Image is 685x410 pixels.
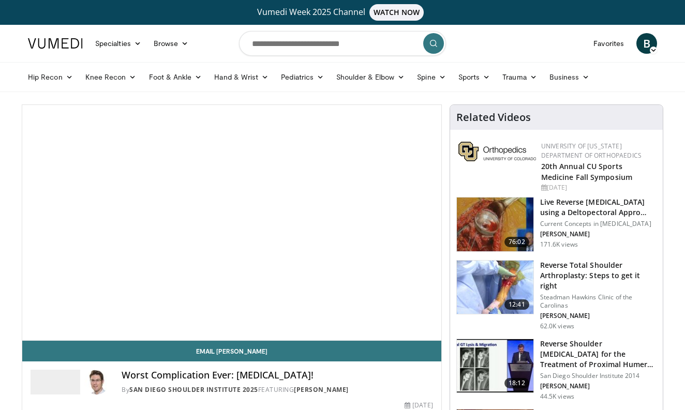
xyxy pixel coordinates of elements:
span: 76:02 [504,237,529,247]
p: 62.0K views [540,322,574,330]
span: 18:12 [504,378,529,388]
a: Foot & Ankle [143,67,209,87]
p: [PERSON_NAME] [540,312,657,320]
input: Search topics, interventions [239,31,446,56]
a: Business [543,67,596,87]
img: Q2xRg7exoPLTwO8X4xMDoxOjA4MTsiGN.150x105_q85_crop-smart_upscale.jpg [457,339,533,393]
p: 44.5K views [540,392,574,401]
span: WATCH NOW [369,4,424,21]
h3: Reverse Shoulder [MEDICAL_DATA] for the Treatment of Proximal Humeral … [540,339,657,370]
a: San Diego Shoulder Institute 2025 [129,385,258,394]
video-js: Video Player [22,105,441,341]
a: Vumedi Week 2025 ChannelWATCH NOW [29,4,656,21]
img: 684033_3.png.150x105_q85_crop-smart_upscale.jpg [457,198,533,251]
a: Shoulder & Elbow [330,67,411,87]
img: 355603a8-37da-49b6-856f-e00d7e9307d3.png.150x105_q85_autocrop_double_scale_upscale_version-0.2.png [458,142,536,161]
a: Favorites [587,33,630,54]
h4: Related Videos [456,111,531,124]
p: San Diego Shoulder Institute 2014 [540,372,657,380]
h3: Reverse Total Shoulder Arthroplasty: Steps to get it right [540,260,657,291]
a: Spine [411,67,452,87]
img: San Diego Shoulder Institute 2025 [31,370,80,394]
a: Knee Recon [79,67,143,87]
img: 326034_0000_1.png.150x105_q85_crop-smart_upscale.jpg [457,261,533,314]
a: [PERSON_NAME] [294,385,349,394]
a: 12:41 Reverse Total Shoulder Arthroplasty: Steps to get it right Steadman Hawkins Clinic of the C... [456,260,657,330]
p: Steadman Hawkins Clinic of the Carolinas [540,293,657,310]
a: Specialties [89,33,147,54]
a: 20th Annual CU Sports Medicine Fall Symposium [541,161,632,182]
a: Sports [452,67,497,87]
p: Current Concepts in [MEDICAL_DATA] [540,220,657,228]
a: University of [US_STATE] Department of Orthopaedics [541,142,642,160]
a: Email [PERSON_NAME] [22,341,441,361]
a: 18:12 Reverse Shoulder [MEDICAL_DATA] for the Treatment of Proximal Humeral … San Diego Shoulder ... [456,339,657,401]
a: Hand & Wrist [208,67,275,87]
p: [PERSON_NAME] [540,230,657,238]
a: Browse [147,33,195,54]
a: Hip Recon [22,67,79,87]
div: [DATE] [405,401,433,410]
span: 12:41 [504,299,529,310]
a: 76:02 Live Reverse [MEDICAL_DATA] using a Deltopectoral Appro… Current Concepts in [MEDICAL_DATA]... [456,197,657,252]
div: [DATE] [541,183,654,192]
p: [PERSON_NAME] [540,382,657,390]
div: By FEATURING [122,385,433,394]
a: Pediatrics [275,67,330,87]
img: VuMedi Logo [28,38,83,49]
a: B [636,33,657,54]
h3: Live Reverse [MEDICAL_DATA] using a Deltopectoral Appro… [540,197,657,218]
img: Avatar [84,370,109,394]
p: 171.6K views [540,240,578,249]
a: Trauma [496,67,543,87]
h4: Worst Complication Ever: [MEDICAL_DATA]! [122,370,433,381]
